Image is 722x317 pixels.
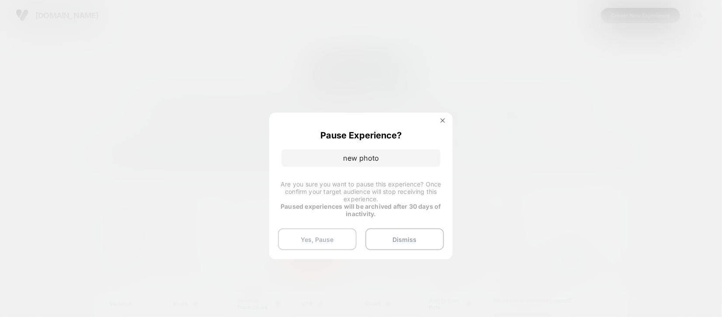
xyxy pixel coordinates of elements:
[281,203,441,217] strong: Paused experiences will be archived after 30 days of inactivity.
[278,228,357,250] button: Yes, Pause
[441,118,445,123] img: close
[281,180,441,203] span: Are you sure you want to pause this experience? Once confirm your target audience will stop recei...
[281,149,441,167] p: new photo
[365,228,444,250] button: Dismiss
[320,130,402,141] p: Pause Experience?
